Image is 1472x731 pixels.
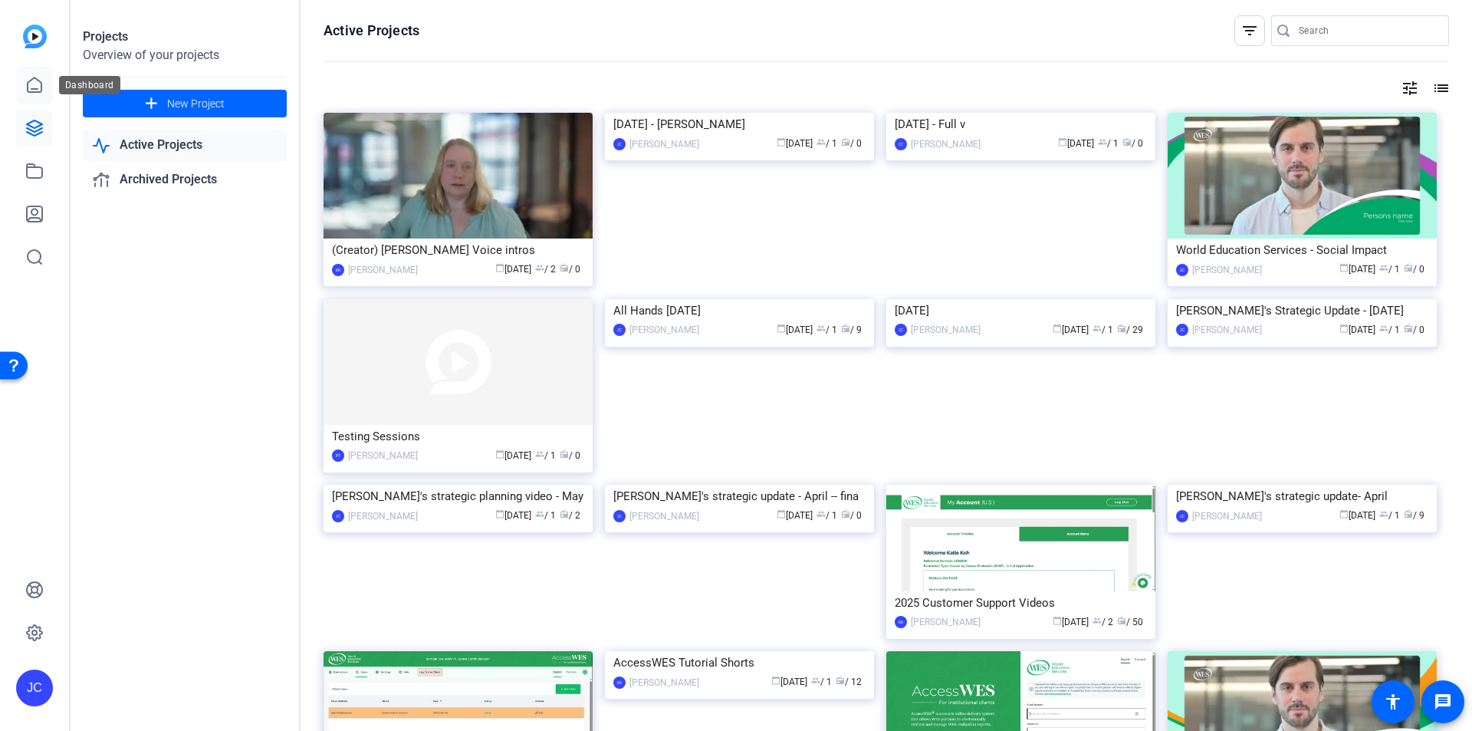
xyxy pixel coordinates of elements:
[495,263,504,272] span: calendar_today
[1192,262,1262,278] div: [PERSON_NAME]
[777,510,813,521] span: [DATE]
[1053,617,1089,627] span: [DATE]
[777,509,786,519] span: calendar_today
[777,324,786,333] span: calendar_today
[1117,324,1143,335] span: / 29
[1176,510,1188,522] div: JC
[1117,324,1126,333] span: radio
[1176,324,1188,336] div: JC
[816,137,826,147] span: group
[613,677,626,689] div: KK
[911,322,981,338] div: [PERSON_NAME]
[560,510,580,521] span: / 2
[1053,324,1062,333] span: calendar_today
[83,46,287,64] div: Overview of your projects
[1434,693,1452,711] mat-icon: message
[1240,21,1259,40] mat-icon: filter_list
[1092,617,1113,627] span: / 2
[495,509,504,519] span: calendar_today
[777,137,786,147] span: calendar_today
[816,138,837,149] span: / 1
[613,299,866,322] div: All Hands [DATE]
[495,450,531,461] span: [DATE]
[332,449,344,462] div: PT
[841,510,862,521] span: / 0
[1404,263,1413,272] span: radio
[1058,138,1094,149] span: [DATE]
[1176,239,1428,262] div: World Education Services - Social Impact
[1053,324,1089,335] span: [DATE]
[1339,324,1349,333] span: calendar_today
[811,676,820,685] span: group
[348,509,418,524] div: [PERSON_NAME]
[629,675,699,690] div: [PERSON_NAME]
[1384,693,1402,711] mat-icon: accessibility
[167,96,225,112] span: New Project
[1404,509,1413,519] span: radio
[895,616,907,628] div: KK
[895,299,1147,322] div: [DATE]
[1404,324,1424,335] span: / 0
[560,263,569,272] span: radio
[348,262,418,278] div: [PERSON_NAME]
[1379,509,1388,519] span: group
[771,677,807,687] span: [DATE]
[777,138,813,149] span: [DATE]
[629,137,699,152] div: [PERSON_NAME]
[841,138,862,149] span: / 0
[83,164,287,196] a: Archived Projects
[332,264,344,276] div: KK
[348,448,418,463] div: [PERSON_NAME]
[1122,138,1143,149] span: / 0
[1379,264,1400,275] span: / 1
[1098,137,1107,147] span: group
[841,324,862,335] span: / 9
[83,130,287,161] a: Active Projects
[613,138,626,150] div: JC
[771,676,780,685] span: calendar_today
[535,509,544,519] span: group
[629,322,699,338] div: [PERSON_NAME]
[895,113,1147,136] div: [DATE] - Full v
[1092,324,1102,333] span: group
[816,324,837,335] span: / 1
[1117,617,1143,627] span: / 50
[560,450,580,461] span: / 0
[1404,264,1424,275] span: / 0
[816,509,826,519] span: group
[1192,509,1262,524] div: [PERSON_NAME]
[1058,137,1067,147] span: calendar_today
[895,591,1147,614] div: 2025 Customer Support Videos
[324,21,419,40] h1: Active Projects
[560,509,569,519] span: radio
[142,94,161,114] mat-icon: add
[535,263,544,272] span: group
[332,425,584,448] div: Testing Sessions
[1122,137,1132,147] span: radio
[1299,21,1437,40] input: Search
[811,677,832,687] span: / 1
[1431,79,1449,97] mat-icon: list
[1339,263,1349,272] span: calendar_today
[1401,79,1419,97] mat-icon: tune
[895,324,907,336] div: JC
[613,485,866,508] div: [PERSON_NAME]'s strategic update - April -- fina
[535,449,544,459] span: group
[836,676,845,685] span: radio
[816,324,826,333] span: group
[535,510,556,521] span: / 1
[1176,299,1428,322] div: [PERSON_NAME]'s Strategic Update - [DATE]
[23,25,47,48] img: blue-gradient.svg
[841,509,850,519] span: radio
[1379,324,1388,333] span: group
[83,90,287,117] button: New Project
[535,264,556,275] span: / 2
[1098,138,1119,149] span: / 1
[1339,510,1375,521] span: [DATE]
[560,264,580,275] span: / 0
[332,485,584,508] div: [PERSON_NAME]'s strategic planning video - May
[841,137,850,147] span: radio
[841,324,850,333] span: radio
[1092,324,1113,335] span: / 1
[895,138,907,150] div: JC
